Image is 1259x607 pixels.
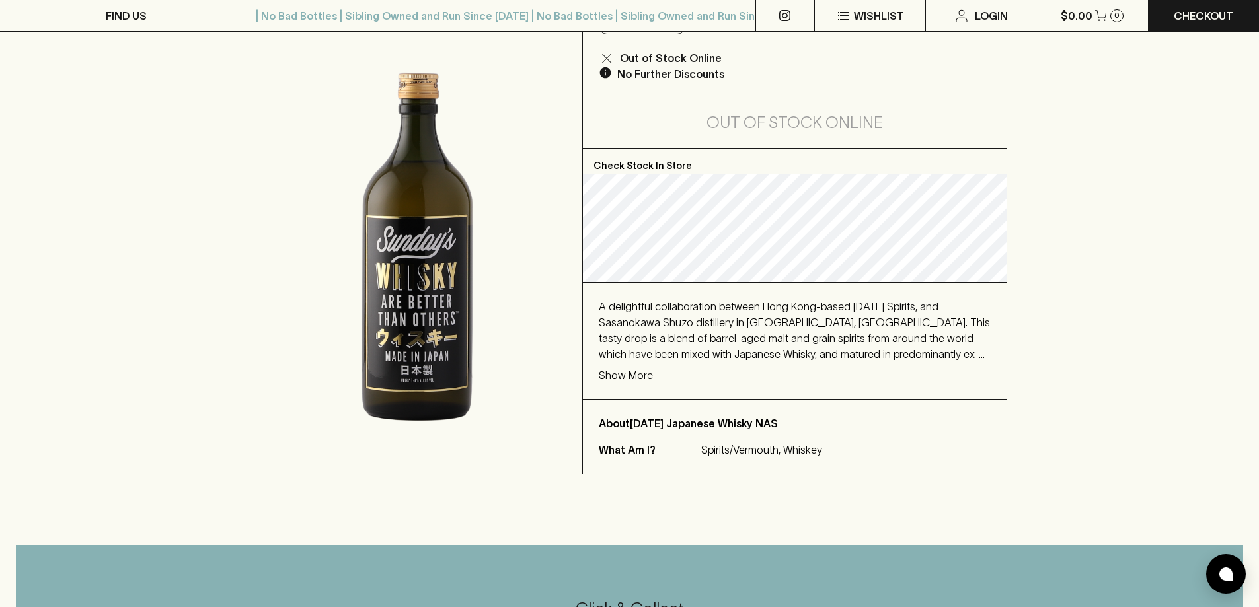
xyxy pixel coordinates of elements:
p: FIND US [106,8,147,24]
p: Checkout [1174,8,1233,24]
p: Show More [599,367,653,383]
p: Spirits/Vermouth, Whiskey [701,442,822,458]
p: Check Stock In Store [583,149,1007,174]
p: Out of Stock Online [620,50,722,66]
p: Wishlist [854,8,904,24]
p: 0 [1114,12,1120,19]
p: Login [975,8,1008,24]
p: About [DATE] Japanese Whisky NAS [599,415,991,431]
h5: Out of Stock Online [706,112,883,133]
p: $0.00 [1061,8,1092,24]
img: 20884.png [252,3,582,474]
button: Add to wishlist [599,18,685,34]
span: A delightful collaboration between Hong Kong-based [DATE] Spirits, and Sasanokawa Shuzo distiller... [599,301,990,408]
img: bubble-icon [1219,567,1233,581]
p: What Am I? [599,442,698,458]
p: No Further Discounts [617,66,724,82]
